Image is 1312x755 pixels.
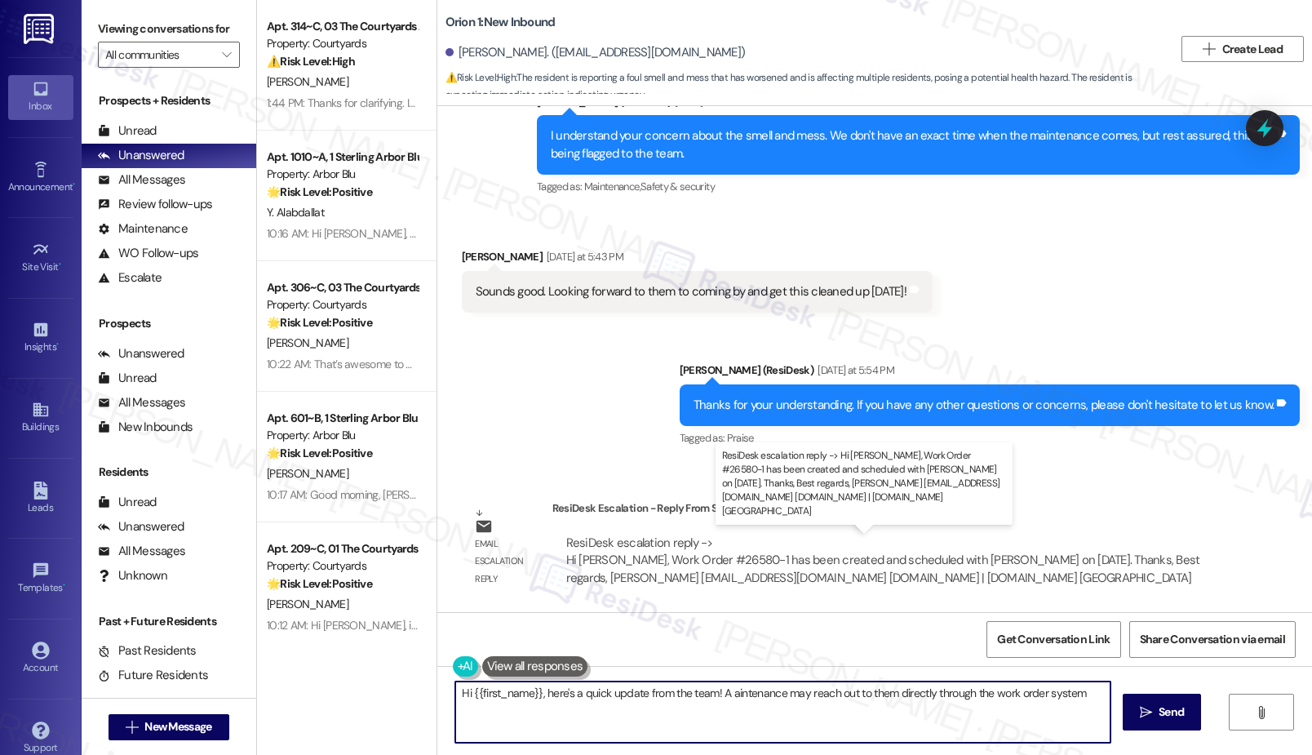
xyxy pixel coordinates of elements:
[1255,706,1267,719] i: 
[98,16,240,42] label: Viewing conversations for
[82,464,256,481] div: Residents
[8,396,73,440] a: Buildings
[8,316,73,360] a: Insights •
[445,71,516,84] strong: ⚠️ Risk Level: High
[813,362,894,379] div: [DATE] at 5:54 PM
[543,248,623,265] div: [DATE] at 5:43 PM
[267,54,355,69] strong: ⚠️ Risk Level: High
[56,339,59,350] span: •
[267,149,418,166] div: Apt. 1010~A, 1 Sterling Arbor Blu
[63,580,65,591] span: •
[98,147,184,164] div: Unanswered
[552,500,1225,522] div: ResiDesk Escalation - Reply From Site Team
[1203,42,1215,56] i: 
[98,543,185,560] div: All Messages
[455,682,1110,743] textarea: Hi {{first_name}}, here's a quick update from the team! A aintenance may reach out to them direct...
[1222,41,1283,58] span: Create Lead
[267,296,418,313] div: Property: Courtyards
[267,335,348,350] span: [PERSON_NAME]
[267,279,418,296] div: Apt. 306~C, 03 The Courtyards Apartments
[727,431,754,445] span: Praise
[1181,36,1304,62] button: Create Lead
[722,449,1006,519] p: ResiDesk escalation reply -> Hi [PERSON_NAME], Work Order #26580-1 has been created and scheduled...
[98,642,197,660] div: Past Residents
[1129,621,1296,658] button: Share Conversation via email
[462,248,933,271] div: [PERSON_NAME]
[8,557,73,601] a: Templates •
[551,127,1274,162] div: I understand your concern about the smell and mess. We don't have an exact time when the maintena...
[98,419,193,436] div: New Inbounds
[267,184,372,199] strong: 🌟 Risk Level: Positive
[445,44,746,61] div: [PERSON_NAME]. ([EMAIL_ADDRESS][DOMAIN_NAME])
[98,245,198,262] div: WO Follow-ups
[267,466,348,481] span: [PERSON_NAME]
[267,35,418,52] div: Property: Courtyards
[267,315,372,330] strong: 🌟 Risk Level: Positive
[126,721,138,734] i: 
[476,283,906,300] div: Sounds good. Looking forward to them to coming by and get this cleaned up [DATE]!
[105,42,214,68] input: All communities
[98,494,157,511] div: Unread
[1140,706,1152,719] i: 
[8,637,73,681] a: Account
[445,69,1173,104] span: : The resident is reporting a foul smell and mess that has worsened and is affecting multiple res...
[267,205,324,220] span: Y. Alabdallat
[640,180,715,193] span: Safety & security
[98,370,157,387] div: Unread
[267,166,418,183] div: Property: Arbor Blu
[8,236,73,280] a: Site Visit •
[98,567,167,584] div: Unknown
[98,394,185,411] div: All Messages
[98,220,188,238] div: Maintenance
[98,345,184,362] div: Unanswered
[59,259,61,270] span: •
[267,446,372,460] strong: 🌟 Risk Level: Positive
[82,613,256,630] div: Past + Future Residents
[82,92,256,109] div: Prospects + Residents
[8,75,73,119] a: Inbox
[566,535,1200,586] div: ResiDesk escalation reply -> Hi [PERSON_NAME], Work Order #26580-1 has been created and scheduled...
[445,14,556,31] b: Orion 1: New Inbound
[98,667,208,684] div: Future Residents
[1159,704,1184,721] span: Send
[694,397,1274,414] div: Thanks for your understanding. If you have any other questions or concerns, please don't hesitate...
[1123,694,1202,731] button: Send
[267,557,418,575] div: Property: Courtyards
[267,410,418,427] div: Apt. 601~B, 1 Sterling Arbor Blu
[98,122,157,140] div: Unread
[680,426,1300,450] div: Tagged as:
[986,621,1120,658] button: Get Conversation Link
[267,427,418,444] div: Property: Arbor Blu
[997,631,1110,648] span: Get Conversation Link
[537,175,1300,198] div: Tagged as:
[98,269,162,286] div: Escalate
[8,477,73,521] a: Leads
[98,171,185,189] div: All Messages
[584,180,640,193] span: Maintenance ,
[1140,631,1285,648] span: Share Conversation via email
[267,74,348,89] span: [PERSON_NAME]
[267,18,418,35] div: Apt. 314~C, 03 The Courtyards Apartments
[98,518,184,535] div: Unanswered
[109,714,229,740] button: New Message
[98,196,212,213] div: Review follow-ups
[82,315,256,332] div: Prospects
[475,535,539,588] div: Email escalation reply
[680,362,1300,384] div: [PERSON_NAME] (ResiDesk)
[24,14,57,44] img: ResiDesk Logo
[267,540,418,557] div: Apt. 209~C, 01 The Courtyards Apartments
[144,718,211,735] span: New Message
[73,179,75,190] span: •
[267,576,372,591] strong: 🌟 Risk Level: Positive
[267,597,348,611] span: [PERSON_NAME]
[222,48,231,61] i: 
